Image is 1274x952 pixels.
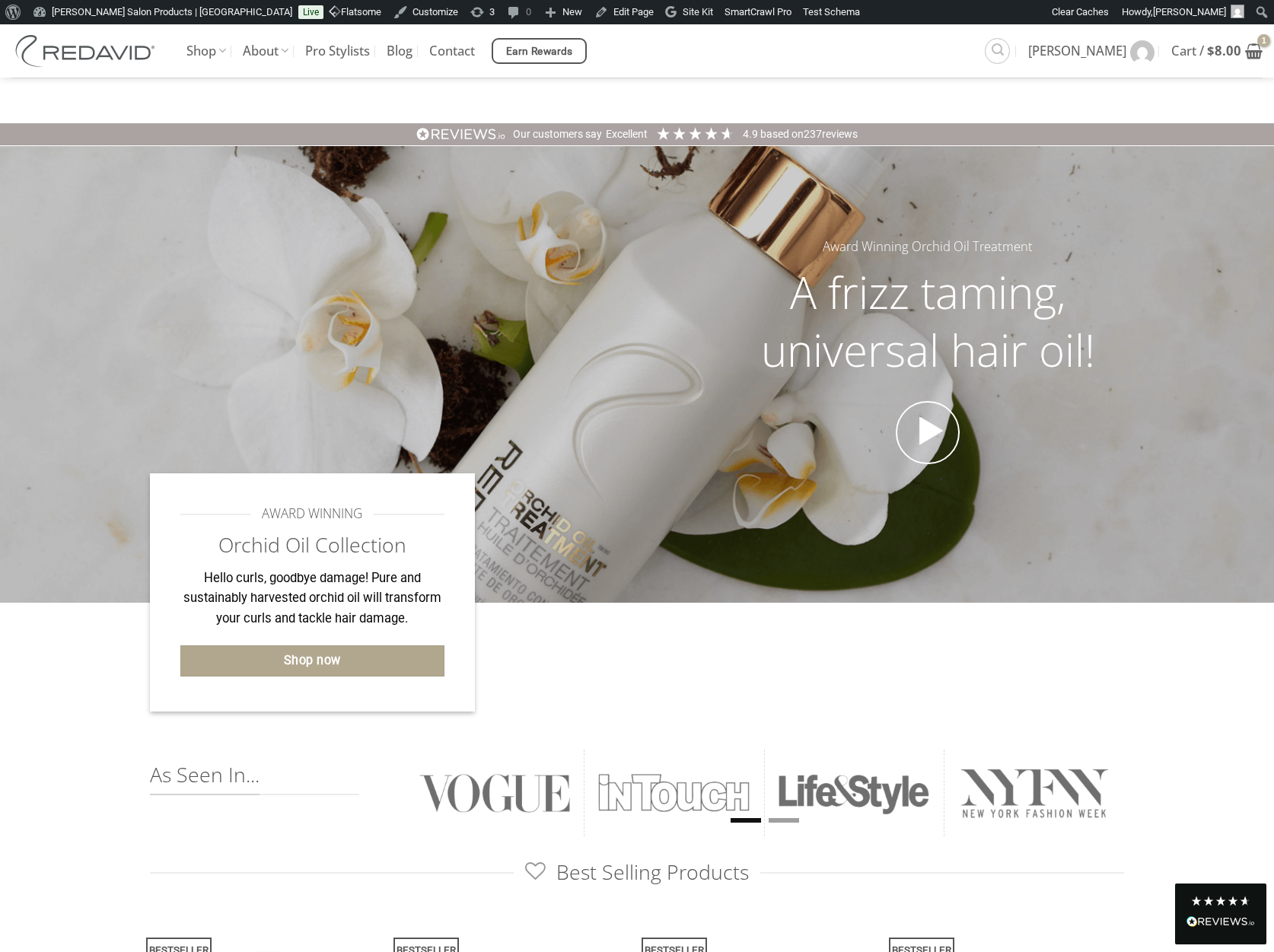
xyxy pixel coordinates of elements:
a: [PERSON_NAME] [1028,24,1155,78]
span: Earn Rewards [506,43,573,60]
a: Earn Rewards [492,38,587,64]
a: Contact [429,24,475,78]
a: Pro Stylists [305,24,370,78]
span: 4.9 [743,128,760,140]
div: Our customers say [513,127,602,142]
span: [PERSON_NAME] [1153,6,1226,18]
span: $ [1207,42,1215,59]
span: Based on [760,128,804,140]
div: 4.92 Stars [655,126,735,142]
span: Shop now [284,651,341,670]
a: Shop [186,24,226,78]
span: Best Selling Products [525,859,748,886]
a: Live [298,5,323,19]
h2: A frizz taming, universal hair oil! [731,263,1124,378]
span: As Seen In... [150,762,260,795]
span: Cart / [1171,32,1241,70]
a: Blog [387,24,412,78]
img: REVIEWS.io [1186,916,1255,927]
div: Read All Reviews [1186,913,1255,933]
p: Hello curls, goodbye damage! Pure and sustainably harvested orchid oil will transform your curls ... [180,568,444,629]
a: Open video in lightbox [896,401,960,465]
h2: Orchid Oil Collection [180,532,444,559]
a: View cart [1171,24,1263,78]
a: About [243,24,288,78]
bdi: 8.00 [1207,42,1241,59]
img: REDAVID Salon Products | United States [11,35,164,67]
li: Page dot 2 [769,818,799,823]
span: AWARD WINNING [262,504,362,524]
img: REVIEWS.io [416,127,506,142]
div: Read All Reviews [1175,884,1266,944]
a: Search [985,38,1010,63]
span: [PERSON_NAME] [1028,32,1126,70]
div: 4.8 Stars [1190,895,1251,907]
a: Shop now [180,645,444,677]
div: Excellent [606,127,648,142]
span: reviews [822,128,858,140]
h5: Award Winning Orchid Oil Treatment [731,237,1124,257]
li: Page dot 1 [731,818,761,823]
span: Site Kit [683,6,713,18]
span: 237 [804,128,822,140]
